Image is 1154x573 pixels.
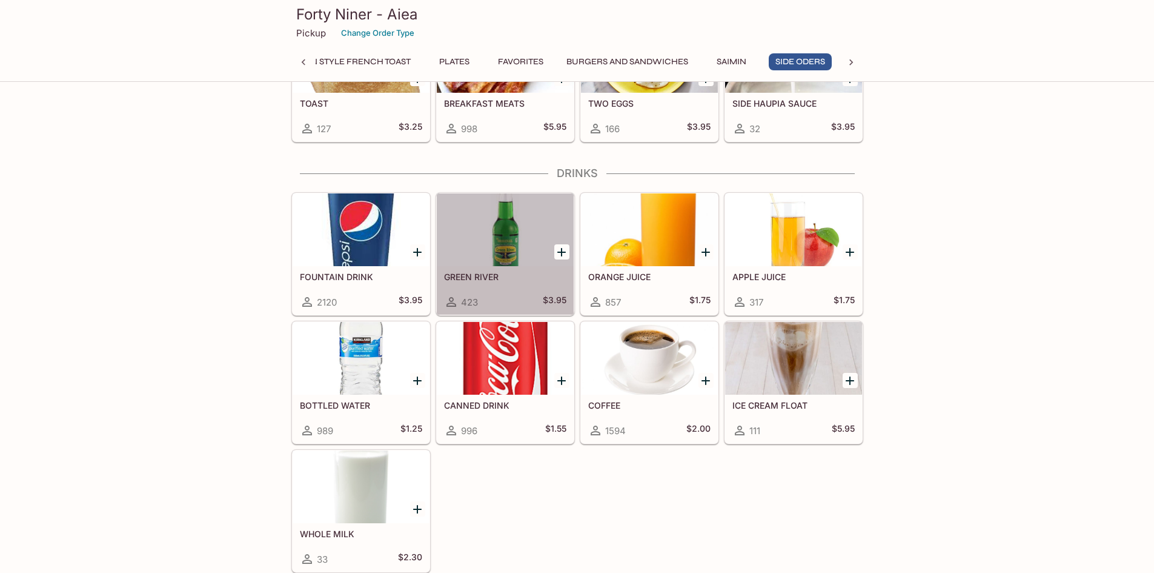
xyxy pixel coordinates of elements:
span: 1594 [605,425,626,437]
h3: Forty Niner - Aiea [296,5,858,24]
h5: TWO EGGS [588,98,711,109]
button: Saimin [705,53,759,70]
p: Pickup [296,27,326,39]
h5: $1.25 [400,423,422,438]
h5: ICE CREAM FLOAT [732,400,855,410]
div: ORANGE JUICE [581,193,718,266]
div: FOUNTAIN DRINK [293,193,429,266]
h5: $3.95 [831,121,855,136]
span: 998 [461,123,477,135]
h5: WHOLE MILK [300,529,422,539]
a: BOTTLED WATER989$1.25 [292,321,430,444]
h5: $1.75 [834,295,855,309]
a: GREEN RIVER423$3.95 [436,193,574,315]
span: 111 [749,425,760,437]
button: Burgers and Sandwiches [560,53,695,70]
div: ICE CREAM FLOAT [725,322,862,395]
a: ICE CREAM FLOAT111$5.95 [725,321,863,444]
h5: CANNED DRINK [444,400,566,410]
button: Add CANNED DRINK [554,373,569,388]
span: 2120 [317,297,337,308]
div: GREEN RIVER [437,193,574,266]
h5: BREAKFAST MEATS [444,98,566,109]
span: 423 [461,297,478,308]
h5: ORANGE JUICE [588,272,711,282]
h5: SIDE HAUPIA SAUCE [732,98,855,109]
span: 857 [605,297,621,308]
div: COFFEE [581,322,718,395]
h5: TOAST [300,98,422,109]
h4: Drinks [291,167,863,180]
a: APPLE JUICE317$1.75 [725,193,863,315]
button: Add FOUNTAIN DRINK [410,244,425,260]
button: Side Oders [769,53,832,70]
button: Change Order Type [336,24,420,42]
h5: $2.00 [686,423,711,438]
h5: COFFEE [588,400,711,410]
span: 996 [461,425,477,437]
h5: GREEN RIVER [444,272,566,282]
span: 127 [317,123,331,135]
h5: BOTTLED WATER [300,400,422,410]
a: WHOLE MILK33$2.30 [292,450,430,572]
div: TOAST [293,20,429,93]
a: CANNED DRINK996$1.55 [436,321,574,444]
h5: FOUNTAIN DRINK [300,272,422,282]
h5: $5.95 [832,423,855,438]
button: Add BOTTLED WATER [410,373,425,388]
span: 32 [749,123,760,135]
button: Hawaiian Style French Toast [268,53,417,70]
button: Add ORANGE JUICE [698,244,714,260]
div: TWO EGGS [581,20,718,93]
span: 166 [605,123,620,135]
a: FOUNTAIN DRINK2120$3.95 [292,193,430,315]
button: Favorites [491,53,550,70]
div: WHOLE MILK [293,451,429,523]
h5: $1.75 [689,295,711,309]
div: CANNED DRINK [437,322,574,395]
a: ORANGE JUICE857$1.75 [580,193,718,315]
h5: $3.95 [543,295,566,309]
span: 989 [317,425,333,437]
h5: $5.95 [543,121,566,136]
button: Add COFFEE [698,373,714,388]
button: Add APPLE JUICE [843,244,858,260]
h5: APPLE JUICE [732,272,855,282]
div: BOTTLED WATER [293,322,429,395]
span: 317 [749,297,763,308]
a: COFFEE1594$2.00 [580,321,718,444]
div: APPLE JUICE [725,193,862,266]
div: SIDE HAUPIA SAUCE [725,20,862,93]
button: Plates [427,53,482,70]
h5: $1.55 [545,423,566,438]
button: Add ICE CREAM FLOAT [843,373,858,388]
h5: $3.95 [399,295,422,309]
div: BREAKFAST MEATS [437,20,574,93]
button: Add GREEN RIVER [554,244,569,260]
span: 33 [317,554,328,565]
h5: $2.30 [398,552,422,566]
h5: $3.25 [399,121,422,136]
button: Add WHOLE MILK [410,501,425,517]
h5: $3.95 [687,121,711,136]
